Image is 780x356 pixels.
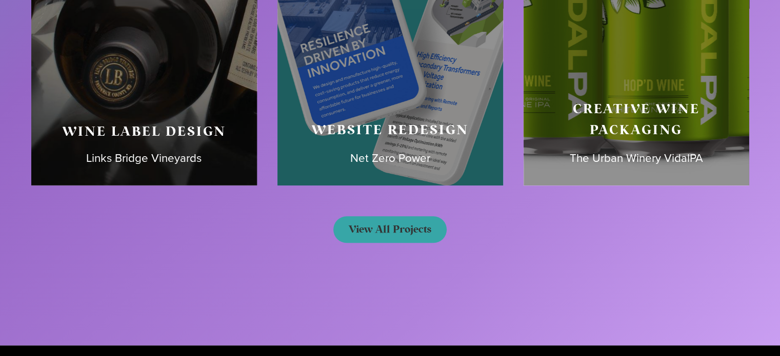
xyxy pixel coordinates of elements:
span: View All Projects [349,224,431,235]
h3: Wine Label Design [49,123,239,141]
h3: Creative Wine Packaging [542,99,731,141]
div: The Urban Winery VidalPA [542,149,731,167]
div: Links Bridge Vineyards [49,149,239,167]
h3: Website Redesign [295,120,485,141]
a: View All Projects [333,216,447,243]
div: Net Zero Power [295,149,485,167]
